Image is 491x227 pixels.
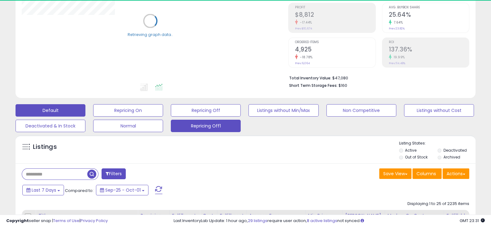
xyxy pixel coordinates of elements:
[295,61,310,65] small: Prev: 6,064
[93,120,163,132] button: Normal
[399,140,475,146] p: Listing States:
[289,74,465,81] li: $47,080
[140,212,167,219] div: Repricing
[295,41,375,44] span: Ordered Items
[171,120,241,132] button: Repricing Off1
[405,148,416,153] label: Active
[65,188,93,194] span: Compared to:
[171,104,241,117] button: Repricing Off
[326,104,396,117] button: Non Competitive
[447,212,468,225] div: Fulfillable Quantity
[289,83,338,88] b: Short Term Storage Fees:
[443,148,466,153] label: Deactivated
[6,218,29,224] strong: Copyright
[412,168,442,179] button: Columns
[298,55,313,60] small: -18.78%
[32,187,56,193] span: Last 7 Days
[202,212,215,219] div: Cost
[248,218,267,224] a: 29 listings
[388,212,441,219] div: Markup on Cost
[174,218,485,224] div: Last InventoryLab Update: 1 hour ago, require user action, not synced.
[389,41,469,44] span: ROI
[6,218,108,224] div: seller snap | |
[16,120,85,132] button: Deactivated & In Stock
[172,212,197,219] div: Fulfillment
[295,46,375,54] h2: 4,925
[102,168,126,179] button: Filters
[404,104,474,117] button: Listings without Cost
[96,185,148,195] button: Sep-25 - Oct-01
[392,20,403,25] small: 7.64%
[389,61,405,65] small: Prev: 114.48%
[392,55,405,60] small: 19.99%
[460,218,485,224] span: 2025-10-9 23:31 GMT
[379,168,411,179] button: Save View
[295,27,312,30] small: Prev: $10,674
[248,104,318,117] button: Listings without Min/Max
[105,187,141,193] span: Sep-25 - Oct-01
[389,11,469,20] h2: 25.64%
[33,143,57,151] h5: Listings
[38,212,135,219] div: Title
[416,171,436,177] span: Columns
[345,212,382,219] div: [PERSON_NAME]
[389,27,405,30] small: Prev: 23.82%
[389,6,469,9] span: Avg. Buybox Share
[53,218,80,224] a: Terms of Use
[93,104,163,117] button: Repricing On
[249,212,303,219] div: Amazon Fees
[443,154,460,160] label: Archived
[80,218,108,224] a: Privacy Policy
[389,46,469,54] h2: 137.36%
[405,154,428,160] label: Out of Stock
[298,20,312,25] small: -17.44%
[220,212,244,225] div: Fulfillment Cost
[295,6,375,9] span: Profit
[307,218,337,224] a: 8 active listings
[407,201,469,207] div: Displaying 1 to 25 of 2235 items
[16,104,85,117] button: Default
[22,185,64,195] button: Last 7 Days
[295,11,375,20] h2: $8,812
[128,32,173,37] div: Retrieving graph data..
[443,168,469,179] button: Actions
[308,212,340,219] div: Min Price
[289,75,331,81] b: Total Inventory Value:
[339,82,347,88] span: $160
